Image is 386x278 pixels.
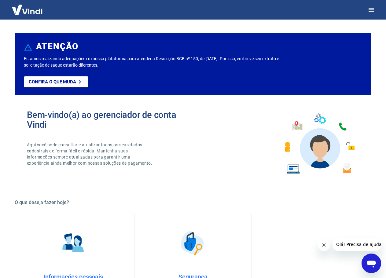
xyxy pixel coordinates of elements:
[27,110,193,130] h2: Bem-vindo(a) ao gerenciador de conta Vindi
[36,43,79,49] h6: ATENÇÃO
[58,228,89,258] img: Informações pessoais
[279,110,359,177] img: Imagem de um avatar masculino com diversos icones exemplificando as funcionalidades do gerenciado...
[333,238,381,251] iframe: Mensagem da empresa
[4,4,51,9] span: Olá! Precisa de ajuda?
[15,199,371,206] h5: O que deseja fazer hoje?
[27,142,153,166] p: Aqui você pode consultar e atualizar todos os seus dados cadastrais de forma fácil e rápida. Mant...
[24,76,88,87] a: Confira o que muda
[29,79,76,85] p: Confira o que muda
[7,0,47,19] img: Vindi
[362,254,381,273] iframe: Botão para abrir a janela de mensagens
[24,56,295,68] p: Estamos realizando adequações em nossa plataforma para atender a Resolução BCB nº 150, de [DATE]....
[178,228,208,258] img: Segurança
[318,239,330,251] iframe: Fechar mensagem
